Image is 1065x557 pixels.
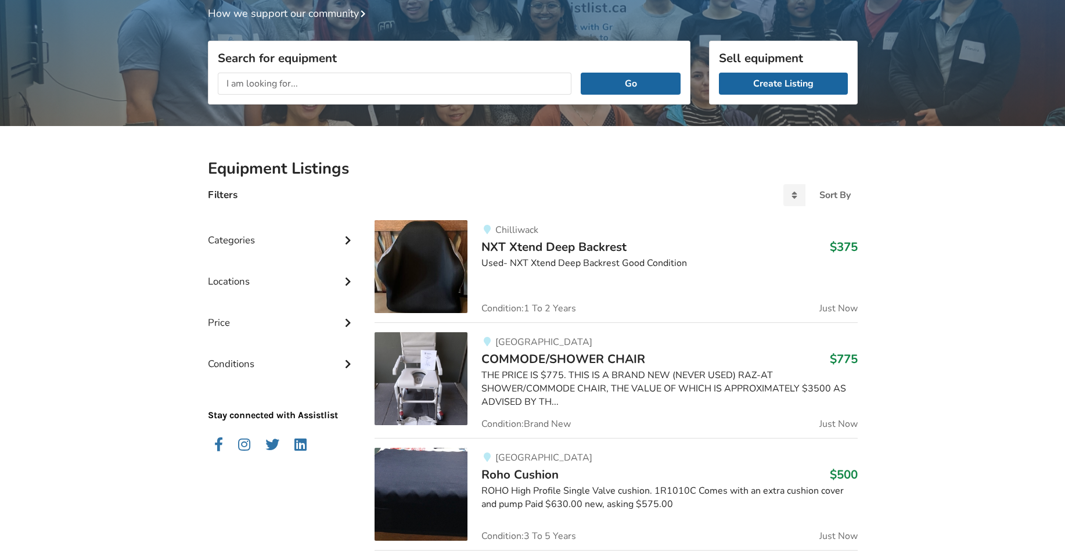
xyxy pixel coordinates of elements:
a: Create Listing [719,73,848,95]
span: Condition: 3 To 5 Years [481,531,576,541]
div: THE PRICE IS $775. THIS IS A BRAND NEW (NEVER USED) RAZ-AT SHOWER/COMMODE CHAIR, THE VALUE OF WHI... [481,369,857,409]
div: Categories [208,211,357,252]
span: NXT Xtend Deep Backrest [481,239,627,255]
h3: $375 [830,239,858,254]
div: Conditions [208,335,357,376]
div: Price [208,293,357,335]
img: mobility-nxt xtend deep backrest [375,220,467,313]
a: mobility-nxt xtend deep backrest ChilliwackNXT Xtend Deep Backrest$375Used- NXT Xtend Deep Backre... [375,220,857,322]
img: mobility-roho cushion [375,448,467,541]
div: ROHO High Profile Single Valve cushion. 1R1010C Comes with an extra cushion cover and pump Paid $... [481,484,857,511]
span: [GEOGRAPHIC_DATA] [495,451,592,464]
button: Go [581,73,680,95]
a: mobility-roho cushion [GEOGRAPHIC_DATA]Roho Cushion$500ROHO High Profile Single Valve cushion. 1R... [375,438,857,550]
h2: Equipment Listings [208,159,858,179]
h3: Sell equipment [719,51,848,66]
span: Condition: Brand New [481,419,571,429]
h3: $775 [830,351,858,366]
span: COMMODE/SHOWER CHAIR [481,351,645,367]
a: bathroom safety-commode/shower chair[GEOGRAPHIC_DATA]COMMODE/SHOWER CHAIR$775THE PRICE IS $775. T... [375,322,857,438]
img: bathroom safety-commode/shower chair [375,332,467,425]
span: Chilliwack [495,224,538,236]
span: [GEOGRAPHIC_DATA] [495,336,592,348]
span: Just Now [819,419,858,429]
h3: Search for equipment [218,51,681,66]
h4: Filters [208,188,238,202]
span: Roho Cushion [481,466,559,483]
div: Used- NXT Xtend Deep Backrest Good Condition [481,257,857,270]
input: I am looking for... [218,73,572,95]
span: Condition: 1 To 2 Years [481,304,576,313]
span: Just Now [819,531,858,541]
a: How we support our community [208,6,370,20]
p: Stay connected with Assistlist [208,376,357,422]
div: Locations [208,252,357,293]
span: Just Now [819,304,858,313]
div: Sort By [819,191,851,200]
h3: $500 [830,467,858,482]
